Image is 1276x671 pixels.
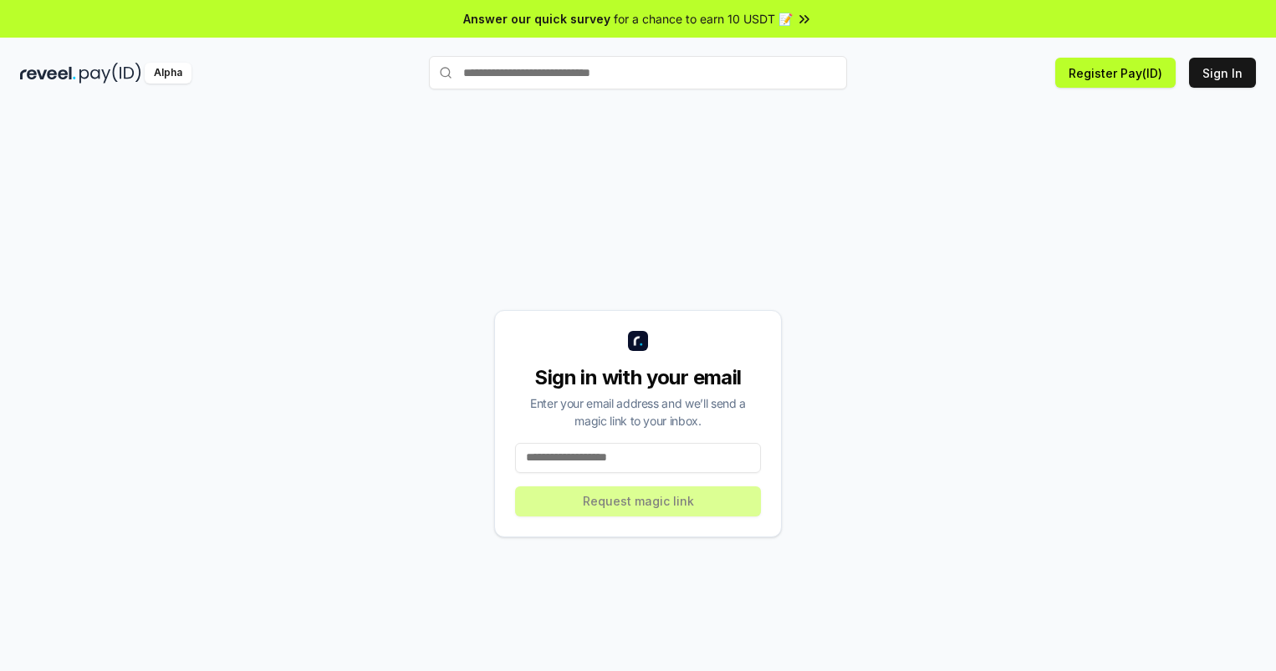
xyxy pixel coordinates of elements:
span: for a chance to earn 10 USDT 📝 [614,10,793,28]
div: Alpha [145,63,191,84]
img: pay_id [79,63,141,84]
img: reveel_dark [20,63,76,84]
button: Register Pay(ID) [1055,58,1176,88]
button: Sign In [1189,58,1256,88]
span: Answer our quick survey [463,10,610,28]
div: Sign in with your email [515,364,761,391]
div: Enter your email address and we’ll send a magic link to your inbox. [515,394,761,430]
img: logo_small [628,331,648,351]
